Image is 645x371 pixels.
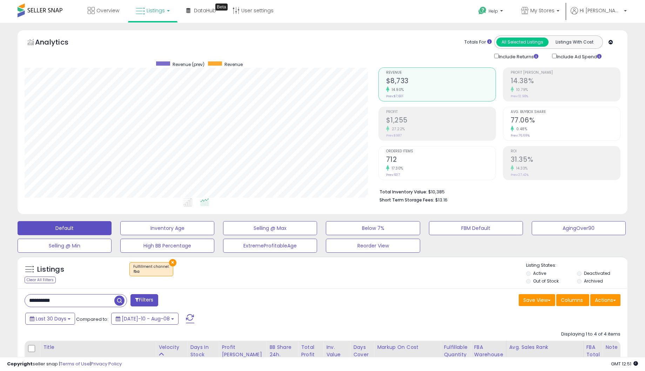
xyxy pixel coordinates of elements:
[379,197,434,203] b: Short Term Storage Fees:
[91,360,122,367] a: Privacy Policy
[611,360,638,367] span: 2025-09-8 12:51 GMT
[556,294,589,306] button: Columns
[511,94,528,98] small: Prev: 12.98%
[194,7,216,14] span: DataHub
[532,221,626,235] button: AgingOver90
[389,126,405,132] small: 27.22%
[435,197,448,203] span: $13.16
[386,133,402,138] small: Prev: $987
[478,6,487,15] i: Get Help
[561,331,620,338] div: Displaying 1 to 4 of 4 items
[190,344,216,358] div: Days In Stock
[301,344,320,366] div: Total Profit Diff.
[586,344,600,366] div: FBA Total Qty
[511,116,620,126] h2: 77.06%
[386,94,403,98] small: Prev: $7,601
[379,187,615,196] li: $10,385
[580,7,622,14] span: Hi [PERSON_NAME]
[530,7,555,14] span: My Stores
[353,344,371,358] div: Days Cover
[7,360,33,367] strong: Copyright
[386,150,496,153] span: Ordered Items
[223,221,317,235] button: Selling @ Max
[147,7,165,14] span: Listings
[509,344,580,351] div: Avg. Sales Rank
[386,173,400,177] small: Prev: 607
[489,8,498,14] span: Help
[386,71,496,75] span: Revenue
[473,1,510,23] a: Help
[25,277,56,283] div: Clear All Filters
[18,221,112,235] button: Default
[511,150,620,153] span: ROI
[224,61,243,67] span: Revenue
[133,264,169,274] span: Fulfillment channel :
[269,344,295,358] div: BB Share 24h.
[511,77,620,86] h2: 14.38%
[169,259,176,266] button: ×
[386,155,496,165] h2: 712
[511,173,529,177] small: Prev: 27.42%
[326,239,420,253] button: Reorder View
[389,166,403,171] small: 17.30%
[222,344,263,358] div: Profit [PERSON_NAME]
[533,278,559,284] label: Out of Stock
[386,116,496,126] h2: $1,255
[25,313,75,325] button: Last 30 Days
[377,344,438,351] div: Markup on Cost
[326,344,347,358] div: Inv. value
[7,361,122,367] div: seller snap | |
[96,7,119,14] span: Overview
[605,344,624,351] div: Note
[130,294,158,306] button: Filters
[36,315,66,322] span: Last 30 Days
[590,294,620,306] button: Actions
[474,344,503,366] div: FBA Warehouse Qty
[514,126,528,132] small: 0.48%
[514,166,528,171] small: 14.33%
[584,278,603,284] label: Archived
[133,269,169,274] div: fba
[511,133,530,138] small: Prev: 76.69%
[18,239,112,253] button: Selling @ Min
[489,52,547,60] div: Include Returns
[76,316,108,323] span: Compared to:
[519,294,555,306] button: Save View
[429,221,523,235] button: FBM Default
[389,87,404,92] small: 14.90%
[526,262,627,269] p: Listing States:
[444,344,468,358] div: Fulfillable Quantity
[464,39,492,46] div: Totals For
[511,71,620,75] span: Profit [PERSON_NAME]
[584,270,610,276] label: Deactivated
[379,189,427,195] b: Total Inventory Value:
[223,239,317,253] button: ExtremeProfitableAge
[60,360,90,367] a: Terms of Use
[43,344,153,351] div: Title
[561,297,583,304] span: Columns
[326,221,420,235] button: Below 7%
[547,52,613,60] div: Include Ad Spend
[548,38,600,47] button: Listings With Cost
[571,7,627,23] a: Hi [PERSON_NAME]
[386,110,496,114] span: Profit
[386,77,496,86] h2: $8,733
[514,87,528,92] small: 10.79%
[511,155,620,165] h2: 31.35%
[533,270,546,276] label: Active
[122,315,170,322] span: [DATE]-10 - Aug-08
[511,110,620,114] span: Avg. Buybox Share
[37,265,64,274] h5: Listings
[35,37,82,49] h5: Analytics
[120,239,214,253] button: High BB Percentage
[111,313,179,325] button: [DATE]-10 - Aug-08
[374,341,441,369] th: The percentage added to the cost of goods (COGS) that forms the calculator for Min & Max prices.
[173,61,204,67] span: Revenue (prev)
[120,221,214,235] button: Inventory Age
[496,38,549,47] button: All Selected Listings
[159,344,184,351] div: Velocity
[215,4,228,11] div: Tooltip anchor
